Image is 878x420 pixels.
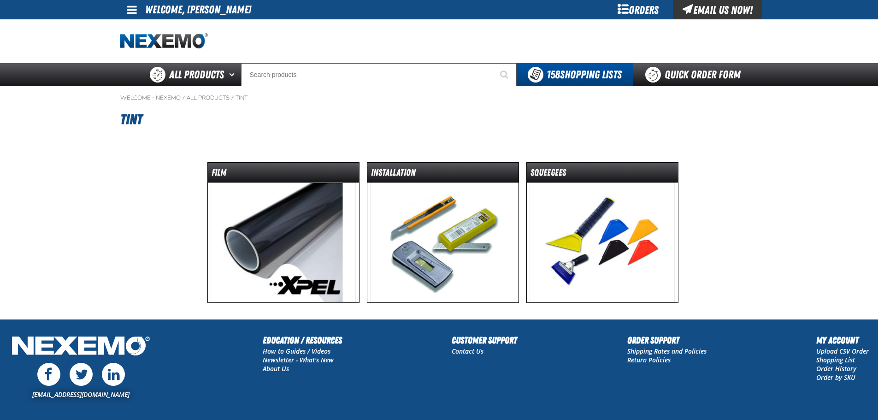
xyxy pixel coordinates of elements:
a: Installation [367,162,519,303]
h2: Customer Support [452,333,517,347]
a: Quick Order Form [633,63,758,86]
img: Squeegees [530,183,675,302]
a: Tint [236,94,247,101]
a: Return Policies [627,355,671,364]
img: Film [211,183,356,302]
a: Contact Us [452,347,483,355]
h2: My Account [816,333,869,347]
h1: Tint [120,107,758,132]
dt: Installation [367,166,519,183]
dt: Film [208,166,359,183]
a: Order by SKU [816,373,855,382]
img: Installation [370,183,515,302]
a: Film [207,162,359,303]
span: / [231,94,234,101]
a: Newsletter - What's New [263,355,334,364]
dt: Squeegees [527,166,678,183]
input: Search [241,63,517,86]
span: / [182,94,185,101]
h2: Order Support [627,333,707,347]
span: All Products [169,66,224,83]
nav: Breadcrumbs [120,94,758,101]
img: Nexemo logo [120,33,208,49]
button: You have 158 Shopping Lists. Open to view details [517,63,633,86]
a: Shipping Rates and Policies [627,347,707,355]
a: Home [120,33,208,49]
strong: 158 [547,68,560,81]
button: Start Searching [494,63,517,86]
a: Order History [816,364,856,373]
a: Squeegees [526,162,678,303]
a: How to Guides / Videos [263,347,330,355]
a: Shopping List [816,355,855,364]
a: All Products [187,94,230,101]
img: Nexemo Logo [9,333,153,361]
a: Upload CSV Order [816,347,869,355]
h2: Education / Resources [263,333,342,347]
button: Open All Products pages [226,63,241,86]
span: Shopping Lists [547,68,622,81]
a: About Us [263,364,289,373]
a: [EMAIL_ADDRESS][DOMAIN_NAME] [32,390,130,399]
a: Welcome - Nexemo [120,94,181,101]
